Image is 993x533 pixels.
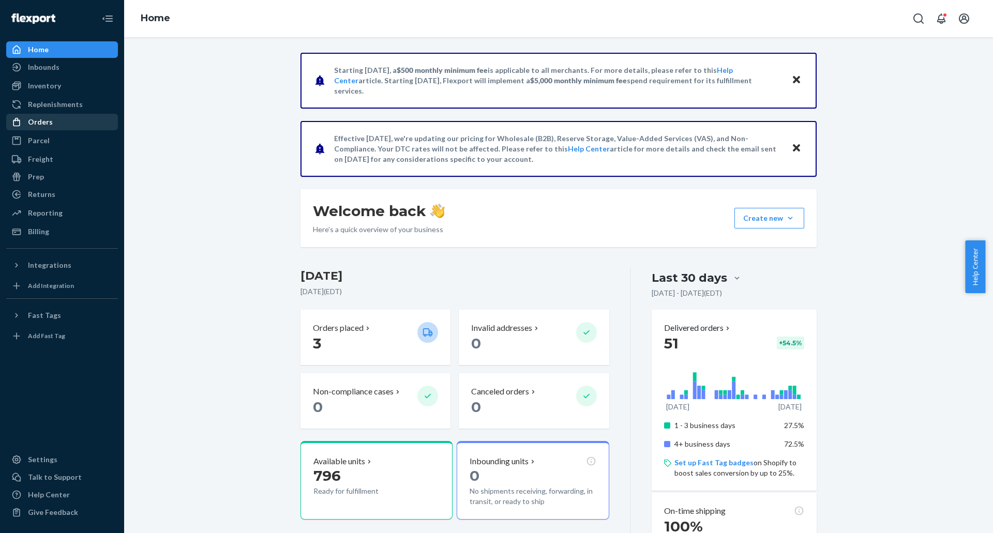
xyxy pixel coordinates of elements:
[734,208,804,229] button: Create new
[430,204,445,218] img: hand-wave emoji
[6,451,118,468] a: Settings
[6,114,118,130] a: Orders
[300,286,609,297] p: [DATE] ( EDT )
[28,490,70,500] div: Help Center
[6,205,118,221] a: Reporting
[674,458,754,467] a: Set up Fast Tag badges
[313,322,364,334] p: Orders placed
[471,322,532,334] p: Invalid addresses
[459,310,609,365] button: Invalid addresses 0
[6,96,118,113] a: Replenishments
[313,334,321,352] span: 3
[6,59,118,75] a: Inbounds
[313,386,394,398] p: Non-compliance cases
[28,208,63,218] div: Reporting
[6,328,118,344] a: Add Fast Tag
[300,310,450,365] button: Orders placed 3
[6,307,118,324] button: Fast Tags
[28,44,49,55] div: Home
[6,169,118,185] a: Prep
[97,8,118,29] button: Close Navigation
[300,441,453,520] button: Available units796Ready for fulfillment
[6,78,118,94] a: Inventory
[28,62,59,72] div: Inbounds
[6,278,118,294] a: Add Integration
[28,472,82,482] div: Talk to Support
[6,151,118,167] a: Freight
[313,202,445,220] h1: Welcome back
[28,99,83,110] div: Replenishments
[790,73,803,88] button: Close
[674,420,776,431] p: 1 - 3 business days
[11,13,55,24] img: Flexport logo
[6,257,118,273] button: Integrations
[300,268,609,284] h3: [DATE]
[459,373,609,429] button: Canceled orders 0
[28,154,53,164] div: Freight
[313,467,341,484] span: 796
[28,172,44,182] div: Prep
[28,226,49,237] div: Billing
[28,135,50,146] div: Parcel
[28,117,53,127] div: Orders
[6,504,118,521] button: Give Feedback
[28,260,71,270] div: Integrations
[790,141,803,156] button: Close
[300,373,450,429] button: Non-compliance cases 0
[471,334,481,352] span: 0
[664,505,726,517] p: On-time shipping
[471,398,481,416] span: 0
[313,224,445,235] p: Here’s a quick overview of your business
[6,186,118,203] a: Returns
[132,4,178,34] ol: breadcrumbs
[28,331,65,340] div: Add Fast Tag
[6,41,118,58] a: Home
[28,507,78,517] div: Give Feedback
[674,458,804,478] p: on Shopify to boost sales conversion by up to 25%.
[470,467,479,484] span: 0
[6,469,118,485] a: Talk to Support
[141,12,170,24] a: Home
[334,133,781,164] p: Effective [DATE], we're updating our pricing for Wholesale (B2B), Reserve Storage, Value-Added Se...
[6,132,118,149] a: Parcel
[313,486,409,496] p: Ready for fulfillment
[954,8,974,29] button: Open account menu
[470,455,529,467] p: Inbounding units
[908,8,929,29] button: Open Search Box
[397,66,488,74] span: $500 monthly minimum fee
[568,144,610,153] a: Help Center
[778,402,802,412] p: [DATE]
[664,322,732,334] button: Delivered orders
[784,421,804,430] span: 27.5%
[664,334,679,352] span: 51
[931,8,952,29] button: Open notifications
[674,439,776,449] p: 4+ business days
[784,439,804,448] span: 72.5%
[965,240,985,293] button: Help Center
[28,310,61,321] div: Fast Tags
[28,454,57,465] div: Settings
[28,81,61,91] div: Inventory
[6,223,118,240] a: Billing
[652,288,722,298] p: [DATE] - [DATE] ( EDT )
[28,189,55,200] div: Returns
[313,398,323,416] span: 0
[666,402,689,412] p: [DATE]
[6,486,118,503] a: Help Center
[313,455,365,467] p: Available units
[334,65,781,96] p: Starting [DATE], a is applicable to all merchants. For more details, please refer to this article...
[530,76,627,85] span: $5,000 monthly minimum fee
[28,281,74,290] div: Add Integration
[470,486,596,507] p: No shipments receiving, forwarding, in transit, or ready to ship
[471,386,529,398] p: Canceled orders
[652,270,727,286] div: Last 30 days
[777,337,804,349] div: + 54.5 %
[457,441,609,520] button: Inbounding units0No shipments receiving, forwarding, in transit, or ready to ship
